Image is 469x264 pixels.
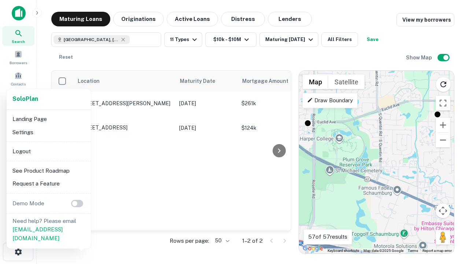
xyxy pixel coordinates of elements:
iframe: Chat Widget [432,182,469,217]
li: Request a Feature [10,177,88,190]
p: Need help? Please email [12,217,85,243]
strong: Solo Plan [12,95,38,102]
li: Settings [10,126,88,139]
a: [EMAIL_ADDRESS][DOMAIN_NAME] [12,226,63,241]
li: See Product Roadmap [10,164,88,177]
li: Logout [10,145,88,158]
p: Demo Mode [10,199,47,208]
li: Landing Page [10,113,88,126]
a: SoloPlan [12,95,38,103]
